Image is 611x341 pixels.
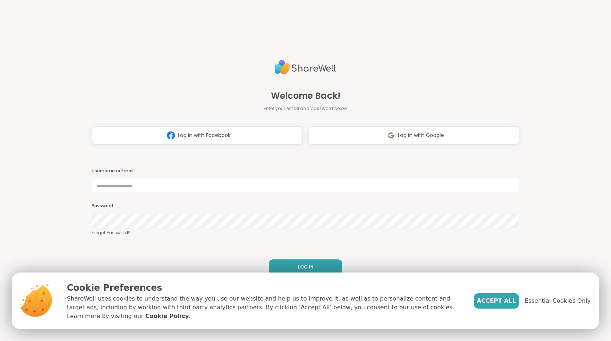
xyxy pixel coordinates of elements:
button: Log in with Google [308,126,519,145]
span: Accept All [477,297,516,305]
span: Enter your email and password below [264,105,347,112]
img: ShareWell Logomark [384,129,398,142]
h3: Username or Email [92,168,519,174]
button: Accept All [474,293,519,309]
span: Essential Cookies Only [525,297,591,305]
a: Forgot Password? [92,230,519,236]
img: ShareWell Logomark [164,129,178,142]
h3: Password [92,203,519,209]
button: Log in with Facebook [92,126,303,145]
a: Cookie Policy. [145,312,190,321]
span: Log in with Facebook [178,132,231,139]
p: ShareWell uses cookies to understand the way you use our website and help us to improve it, as we... [67,294,462,321]
span: LOG IN [298,264,314,270]
span: Welcome Back! [271,89,340,102]
span: Log in with Google [398,132,444,139]
p: Cookie Preferences [67,281,462,294]
button: LOG IN [269,259,342,275]
img: ShareWell Logo [275,57,336,78]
